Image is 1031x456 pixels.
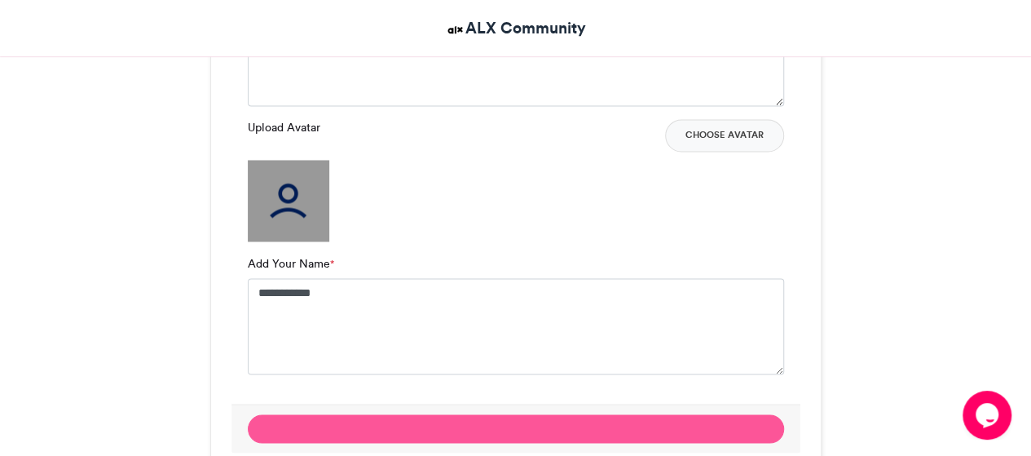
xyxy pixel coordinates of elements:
[248,119,320,136] label: Upload Avatar
[665,119,784,152] button: Choose Avatar
[963,391,1015,440] iframe: chat widget
[248,255,334,272] label: Add Your Name
[445,20,465,40] img: ALX Community
[248,160,329,241] img: user_filled.png
[445,16,586,40] a: ALX Community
